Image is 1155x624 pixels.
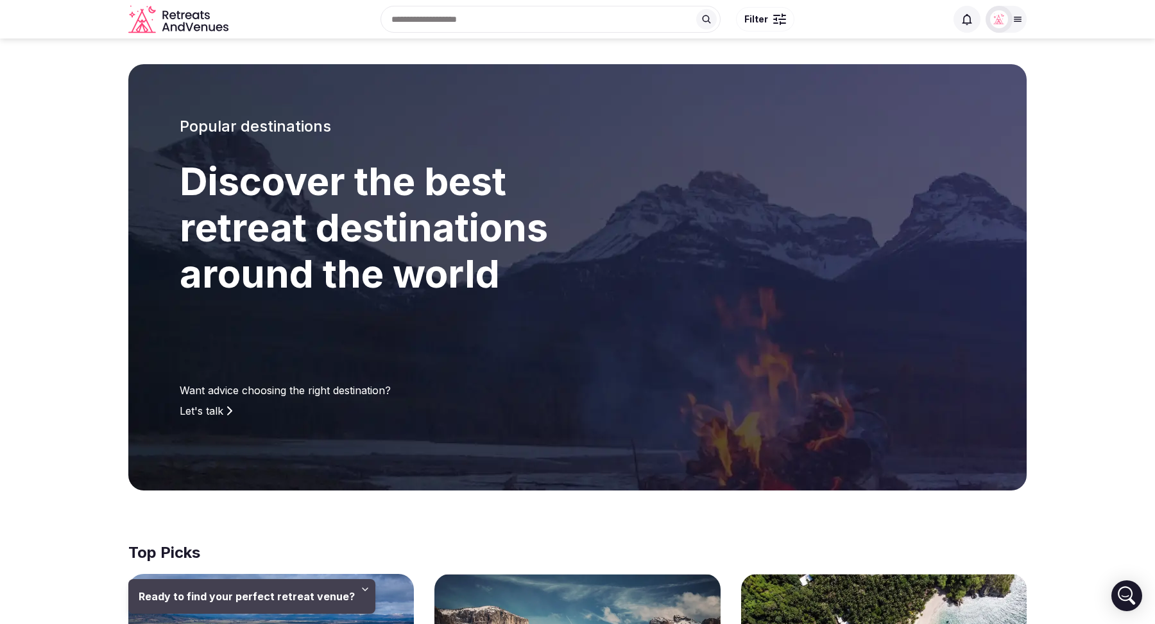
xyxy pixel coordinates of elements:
p: Want advice choosing the right destination? [180,383,652,398]
span: Popular destinations [180,117,331,135]
img: Matt Grant Oakes [990,10,1008,28]
h2: Top Picks [128,542,1027,564]
h1: Discover the best retreat destinations around the world [180,158,652,297]
a: Let's talk [180,403,232,419]
button: Filter [736,7,794,31]
a: Visit the homepage [128,5,231,34]
div: Open Intercom Messenger [1111,580,1142,611]
svg: Retreats and Venues company logo [128,5,231,34]
span: Filter [744,13,768,26]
